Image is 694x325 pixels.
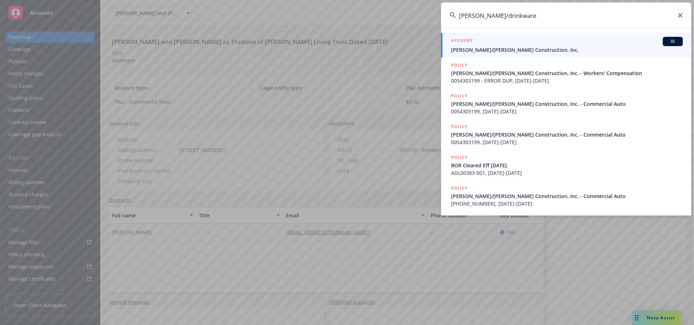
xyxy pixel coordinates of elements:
span: BI [666,38,680,45]
input: Search... [441,3,691,28]
span: BOR Cleared Eff [DATE] [451,162,683,169]
span: 0054303199 - ERROR DUP, [DATE]-[DATE] [451,77,683,84]
h5: POLICY [451,92,468,99]
span: [PERSON_NAME]/[PERSON_NAME] Construction, Inc. - Commercial Auto [451,100,683,108]
h5: POLICY [451,123,468,130]
h5: POLICY [451,184,468,192]
a: POLICY[PERSON_NAME]/[PERSON_NAME] Construction, Inc. - Commercial Auto0054303199, [DATE]-[DATE] [441,119,691,150]
h5: POLICY [451,154,468,161]
span: [PERSON_NAME]/[PERSON_NAME] Construction, Inc. [451,46,683,54]
span: [PERSON_NAME]/[PERSON_NAME] Construction, Inc. - Workers' Compensation [451,69,683,77]
span: [PERSON_NAME]/[PERSON_NAME] Construction, Inc. - Commercial Auto [451,131,683,138]
span: [PERSON_NAME]/[PERSON_NAME] Construction, Inc. - Commercial Auto [451,192,683,200]
a: POLICY[PERSON_NAME]/[PERSON_NAME] Construction, Inc. - Commercial Auto0054303199, [DATE]-[DATE] [441,88,691,119]
h5: POLICY [451,61,468,69]
a: POLICY[PERSON_NAME]/[PERSON_NAME] Construction, Inc. - Workers' Compensation0054303199 - ERROR DU... [441,58,691,88]
span: 0054303199, [DATE]-[DATE] [451,138,683,146]
h5: ACCOUNT [451,37,473,45]
a: POLICYBOR Cleared Eff [DATE]ADL00383-001, [DATE]-[DATE] [441,150,691,181]
a: ACCOUNTBI[PERSON_NAME]/[PERSON_NAME] Construction, Inc. [441,33,691,58]
a: POLICY[PERSON_NAME]/[PERSON_NAME] Construction, Inc. - Commercial Auto[PHONE_NUMBER], [DATE]-[DATE] [441,181,691,211]
span: ADL00383-001, [DATE]-[DATE] [451,169,683,177]
span: [PHONE_NUMBER], [DATE]-[DATE] [451,200,683,207]
span: 0054303199, [DATE]-[DATE] [451,108,683,115]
